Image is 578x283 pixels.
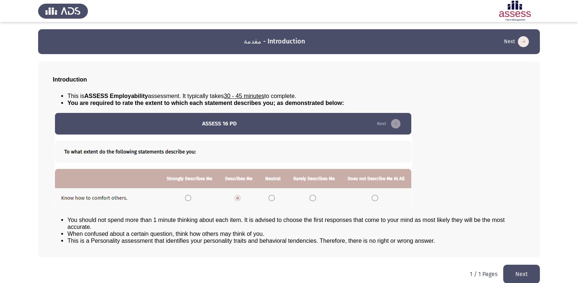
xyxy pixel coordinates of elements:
[53,76,87,83] span: Introduction
[67,238,435,244] span: This is a Personality assessment that identifies your personality traits and behavioral tendencie...
[67,93,296,99] span: This is assessment. It typically takes to complete.
[502,36,531,48] button: load next page
[470,271,497,278] p: 1 / 1 Pages
[67,100,344,106] span: You are required to rate the extent to which each statement describes you; as demonstrated below:
[67,217,505,230] span: You should not spend more than 1 minute thinking about each item. It is advised to choose the fir...
[38,1,88,21] img: Assess Talent Management logo
[490,1,540,21] img: Assessment logo of ASSESS Employability - EBI
[67,231,264,237] span: When confused about a certain question, think how others may think of you.
[244,37,305,46] h3: مقدمة - Introduction
[84,93,148,99] b: ASSESS Employability
[224,93,264,99] u: 30 - 45 minutes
